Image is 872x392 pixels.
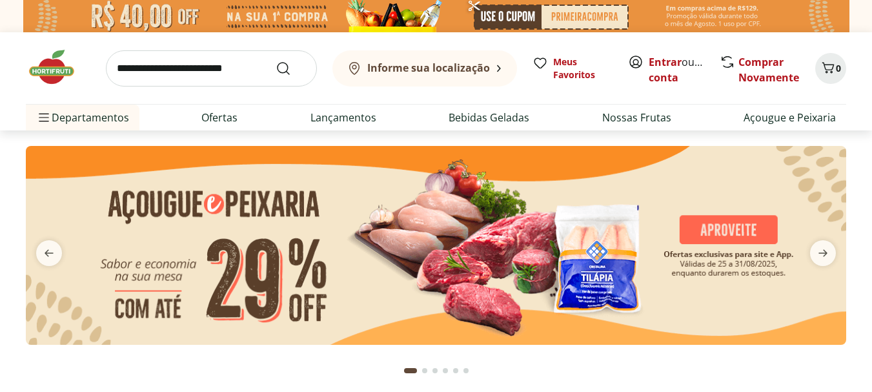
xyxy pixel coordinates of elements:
[649,55,720,85] a: Criar conta
[26,146,846,345] img: açougue
[649,55,682,69] a: Entrar
[430,355,440,386] button: Go to page 3 from fs-carousel
[836,62,841,74] span: 0
[815,53,846,84] button: Carrinho
[440,355,451,386] button: Go to page 4 from fs-carousel
[461,355,471,386] button: Go to page 6 from fs-carousel
[332,50,517,87] button: Informe sua localização
[401,355,420,386] button: Current page from fs-carousel
[367,61,490,75] b: Informe sua localização
[36,102,129,133] span: Departamentos
[420,355,430,386] button: Go to page 2 from fs-carousel
[26,240,72,266] button: previous
[449,110,529,125] a: Bebidas Geladas
[26,48,90,87] img: Hortifruti
[276,61,307,76] button: Submit Search
[36,102,52,133] button: Menu
[800,240,846,266] button: next
[744,110,836,125] a: Açougue e Peixaria
[649,54,706,85] span: ou
[532,56,613,81] a: Meus Favoritos
[451,355,461,386] button: Go to page 5 from fs-carousel
[310,110,376,125] a: Lançamentos
[201,110,238,125] a: Ofertas
[738,55,799,85] a: Comprar Novamente
[602,110,671,125] a: Nossas Frutas
[553,56,613,81] span: Meus Favoritos
[106,50,317,87] input: search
